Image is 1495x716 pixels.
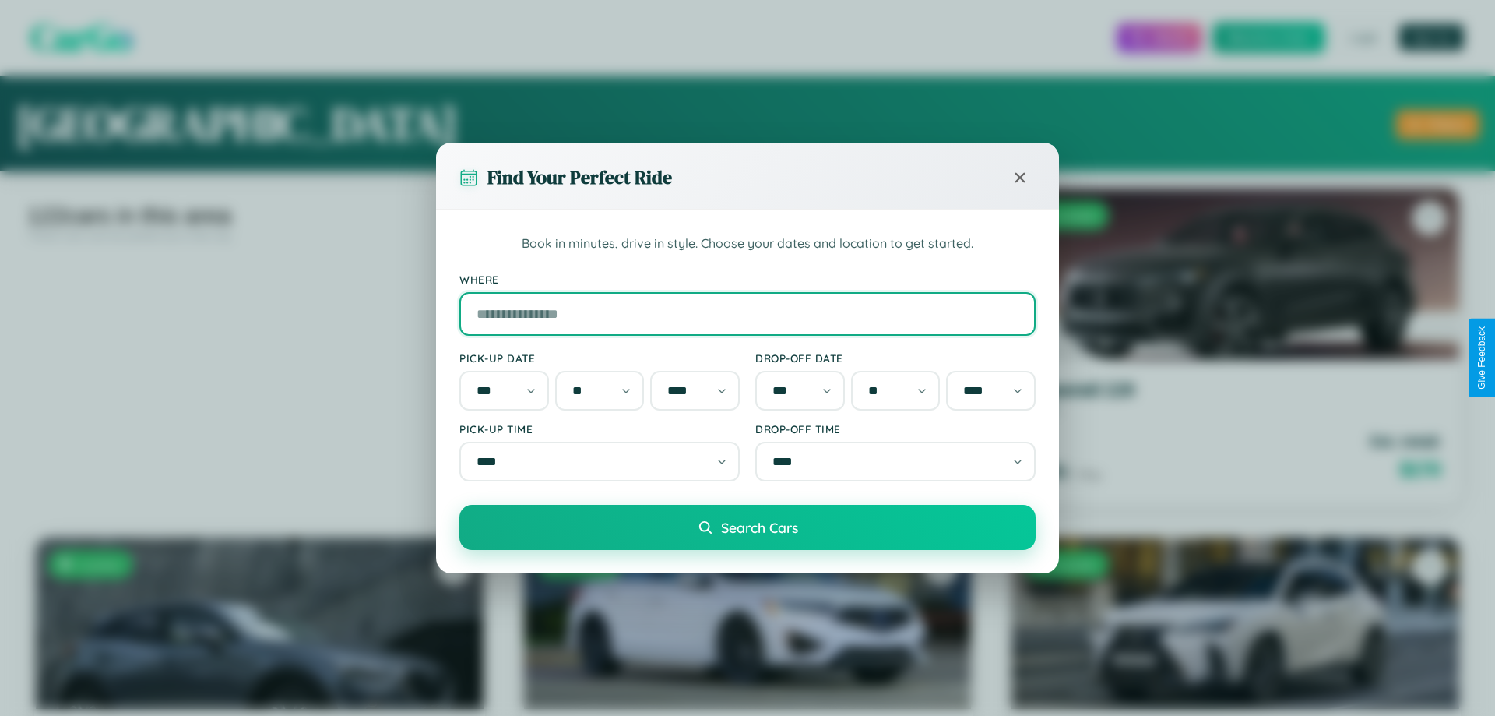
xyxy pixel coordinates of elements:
label: Drop-off Date [755,351,1036,365]
label: Pick-up Time [459,422,740,436]
label: Where [459,273,1036,286]
button: Search Cars [459,505,1036,550]
label: Pick-up Date [459,351,740,365]
h3: Find Your Perfect Ride [487,164,672,190]
span: Search Cars [721,519,798,536]
p: Book in minutes, drive in style. Choose your dates and location to get started. [459,234,1036,254]
label: Drop-off Time [755,422,1036,436]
